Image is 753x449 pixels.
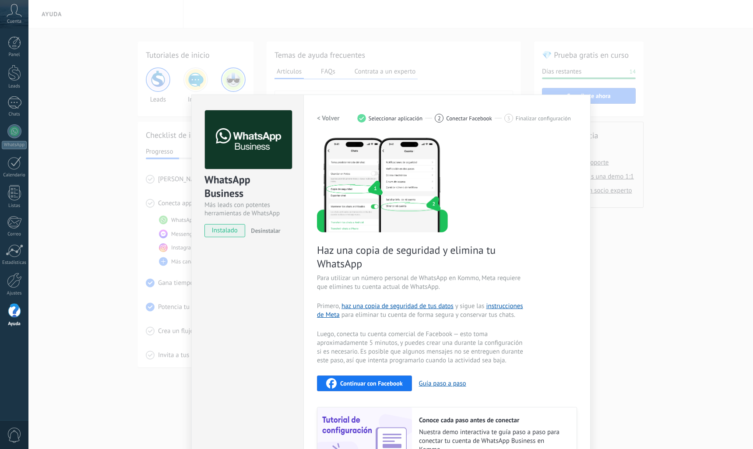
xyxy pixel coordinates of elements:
span: Primero, y sigue las para eliminar tu cuenta de forma segura y conservar tus chats. [317,302,525,319]
span: Conectar Facebook [446,115,492,122]
h2: Conoce cada paso antes de conectar [419,416,568,424]
h2: < Volver [317,114,340,123]
div: Ajustes [2,291,27,296]
span: Finalizar configuración [516,115,571,122]
span: Haz una copia de seguridad y elimina tu WhatsApp [317,243,525,270]
span: Seleccionar aplicación [369,115,423,122]
button: < Volver [317,110,340,126]
div: Calendario [2,172,27,178]
span: Luego, conecta tu cuenta comercial de Facebook — esto toma aproximadamente 5 minutos, y puedes cr... [317,330,525,365]
button: Guía paso a paso [419,379,466,388]
a: haz una copia de seguridad de tus datos [341,302,454,310]
span: Para utilizar un número personal de WhatsApp en Kommo, Meta requiere que elimines tu cuenta actua... [317,274,525,291]
div: Listas [2,203,27,209]
a: instrucciones de Meta [317,302,523,319]
span: instalado [205,224,245,237]
div: Chats [2,112,27,117]
span: Cuenta [7,19,21,25]
div: WhatsApp [2,141,27,149]
button: Desinstalar [247,224,280,237]
div: WhatsApp Business [204,173,291,201]
div: Panel [2,52,27,58]
div: Más leads con potentes herramientas de WhatsApp [204,201,291,217]
img: delete personal phone [317,137,448,232]
span: 2 [438,115,441,122]
span: 3 [507,115,510,122]
img: logo_main.png [205,110,292,169]
span: Continuar con Facebook [340,380,403,386]
div: Ayuda [2,321,27,327]
div: Leads [2,84,27,89]
div: Correo [2,232,27,237]
span: Desinstalar [251,227,280,235]
button: Continuar con Facebook [317,375,412,391]
div: Estadísticas [2,260,27,266]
